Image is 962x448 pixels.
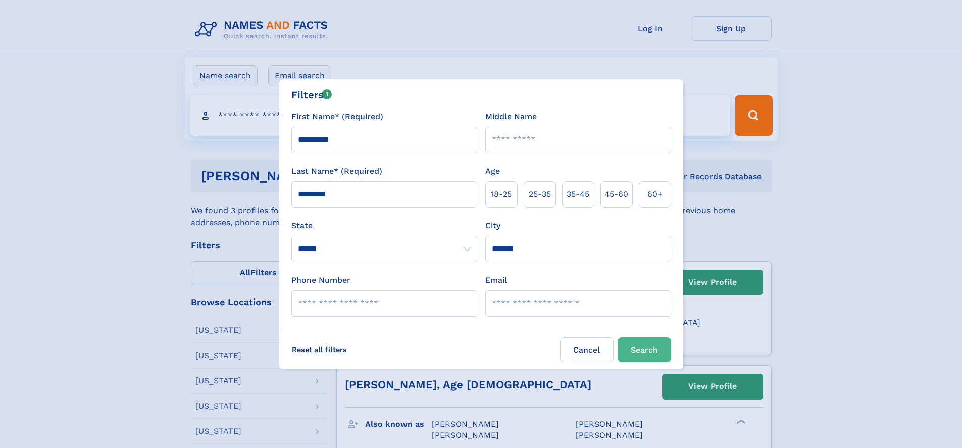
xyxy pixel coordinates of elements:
span: 18‑25 [491,188,512,201]
span: 45‑60 [604,188,628,201]
label: Phone Number [291,274,350,286]
span: 35‑45 [567,188,589,201]
button: Search [618,337,671,362]
label: First Name* (Required) [291,111,383,123]
label: State [291,220,477,232]
span: 25‑35 [529,188,551,201]
label: Last Name* (Required) [291,165,382,177]
label: Cancel [560,337,614,362]
span: 60+ [647,188,663,201]
label: Middle Name [485,111,537,123]
label: Email [485,274,507,286]
label: City [485,220,500,232]
div: Filters [291,87,332,103]
label: Reset all filters [285,337,353,362]
label: Age [485,165,500,177]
